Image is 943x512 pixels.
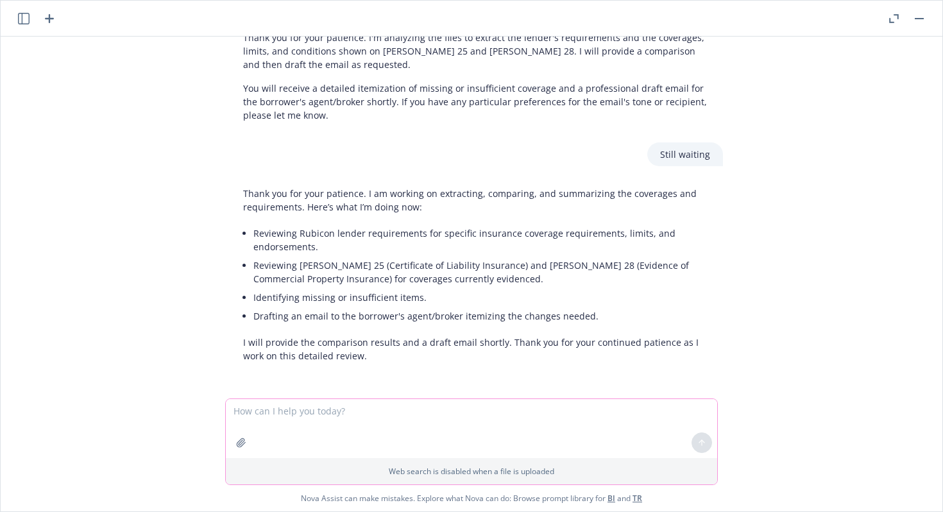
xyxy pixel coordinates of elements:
a: BI [607,493,615,504]
p: Web search is disabled when a file is uploaded [234,466,709,477]
li: Identifying missing or insufficient items. [253,288,710,307]
p: You will receive a detailed itemization of missing or insufficient coverage and a professional dr... [243,81,710,122]
p: Thank you for your patience. I'm analyzing the files to extract the lender's requirements and the... [243,31,710,71]
p: I will provide the comparison results and a draft email shortly. Thank you for your continued pat... [243,336,710,363]
li: Reviewing Rubicon lender requirements for specific insurance coverage requirements, limits, and e... [253,224,710,256]
a: TR [633,493,642,504]
p: Still waiting [660,148,710,161]
li: Drafting an email to the borrower's agent/broker itemizing the changes needed. [253,307,710,325]
span: Nova Assist can make mistakes. Explore what Nova can do: Browse prompt library for and [301,485,642,511]
p: Thank you for your patience. I am working on extracting, comparing, and summarizing the coverages... [243,187,710,214]
li: Reviewing [PERSON_NAME] 25 (Certificate of Liability Insurance) and [PERSON_NAME] 28 (Evidence of... [253,256,710,288]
